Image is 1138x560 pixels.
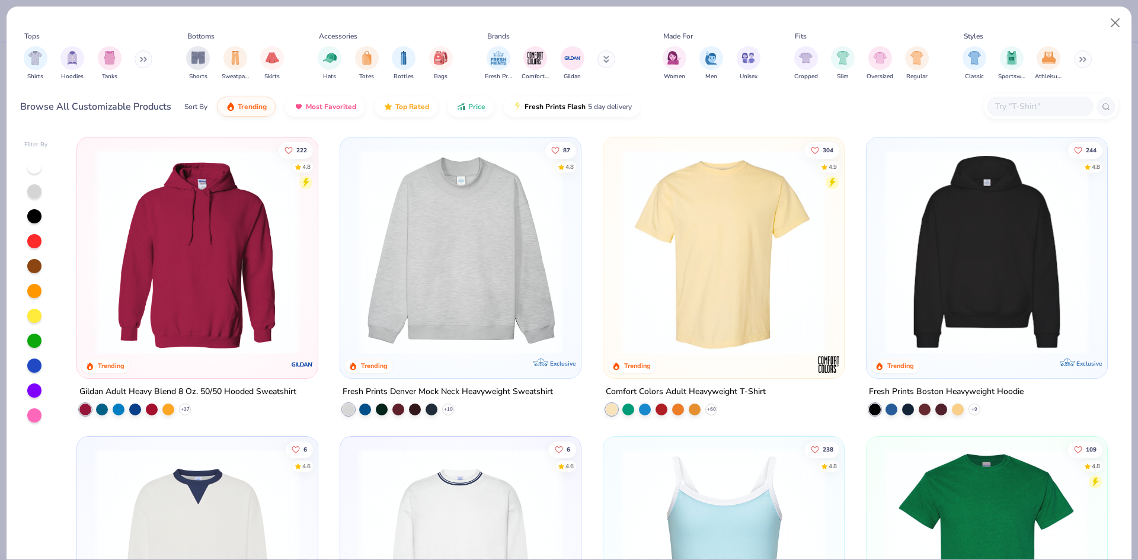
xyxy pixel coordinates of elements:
span: Top Rated [395,102,429,111]
div: Fresh Prints Boston Heavyweight Hoodie [869,385,1024,399]
span: Comfort Colors [522,72,549,81]
input: Try "T-Shirt" [994,100,1085,113]
span: Exclusive [1076,360,1101,367]
img: f5d85501-0dbb-4ee4-b115-c08fa3845d83 [352,149,569,354]
button: Like [286,441,314,457]
div: filter for Women [663,46,686,81]
div: filter for Slim [831,46,855,81]
button: filter button [1035,46,1062,81]
img: Hoodies Image [66,51,79,65]
img: Shirts Image [28,51,42,65]
button: Close [1104,12,1127,34]
span: Most Favorited [306,102,356,111]
div: filter for Tanks [98,46,122,81]
img: most_fav.gif [294,102,303,111]
span: Exclusive [550,360,576,367]
div: filter for Classic [963,46,986,81]
div: filter for Men [699,46,723,81]
button: filter button [867,46,893,81]
button: Top Rated [375,97,438,117]
button: Most Favorited [285,97,365,117]
span: Slim [837,72,849,81]
img: Tanks Image [103,51,116,65]
img: Bottles Image [397,51,410,65]
span: Women [664,72,685,81]
button: filter button [355,46,379,81]
span: Hoodies [61,72,84,81]
span: Sportswear [998,72,1025,81]
img: Sweatpants Image [229,51,242,65]
span: Shorts [189,72,207,81]
div: Filter By [24,140,48,149]
div: filter for Cropped [794,46,818,81]
div: Fresh Prints Denver Mock Neck Heavyweight Sweatshirt [343,385,553,399]
button: filter button [737,46,760,81]
button: filter button [905,46,929,81]
img: Unisex Image [741,51,755,65]
button: filter button [98,46,122,81]
button: Like [549,441,576,457]
span: + 60 [707,406,715,413]
div: 4.9 [829,162,837,171]
div: filter for Totes [355,46,379,81]
div: Brands [487,31,510,41]
img: Athleisure Image [1042,51,1056,65]
span: 6 [304,446,308,452]
img: 01756b78-01f6-4cc6-8d8a-3c30c1a0c8ac [89,149,306,354]
div: filter for Athleisure [1035,46,1062,81]
button: filter button [392,46,415,81]
img: Gildan logo [290,353,314,376]
span: + 10 [444,406,453,413]
button: filter button [485,46,512,81]
button: filter button [998,46,1025,81]
img: Women Image [667,51,681,65]
img: Classic Image [968,51,982,65]
div: filter for Oversized [867,46,893,81]
button: filter button [522,46,549,81]
img: Slim Image [836,51,849,65]
div: filter for Sweatpants [222,46,249,81]
img: e55d29c3-c55d-459c-bfd9-9b1c499ab3c6 [832,149,1049,354]
span: Classic [965,72,984,81]
div: 4.8 [829,462,837,471]
div: filter for Comfort Colors [522,46,549,81]
button: filter button [429,46,453,81]
button: Like [545,142,576,158]
span: 238 [823,446,833,452]
span: 87 [563,147,570,153]
button: Price [447,97,494,117]
span: 244 [1086,147,1097,153]
span: 304 [823,147,833,153]
div: Accessories [319,31,357,41]
span: Men [705,72,717,81]
button: Like [1068,441,1102,457]
img: Gildan Image [564,49,581,67]
div: Tops [24,31,40,41]
img: Comfort Colors Image [526,49,544,67]
img: Men Image [705,51,718,65]
img: 029b8af0-80e6-406f-9fdc-fdf898547912 [615,149,832,354]
div: filter for Shorts [186,46,210,81]
span: Sweatpants [222,72,249,81]
div: filter for Sportswear [998,46,1025,81]
span: Price [468,102,485,111]
span: 6 [567,446,570,452]
button: Trending [217,97,276,117]
button: Fresh Prints Flash5 day delivery [504,97,641,117]
img: Fresh Prints Image [490,49,507,67]
button: Like [279,142,314,158]
span: Fresh Prints Flash [525,102,586,111]
span: Tanks [102,72,117,81]
img: TopRated.gif [383,102,393,111]
span: Gildan [564,72,581,81]
img: Shorts Image [191,51,205,65]
img: Skirts Image [266,51,279,65]
span: Athleisure [1035,72,1062,81]
img: Totes Image [360,51,373,65]
button: Like [1068,142,1102,158]
span: Totes [359,72,374,81]
div: filter for Hats [318,46,341,81]
span: Fresh Prints [485,72,512,81]
button: filter button [561,46,584,81]
img: Cropped Image [799,51,813,65]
